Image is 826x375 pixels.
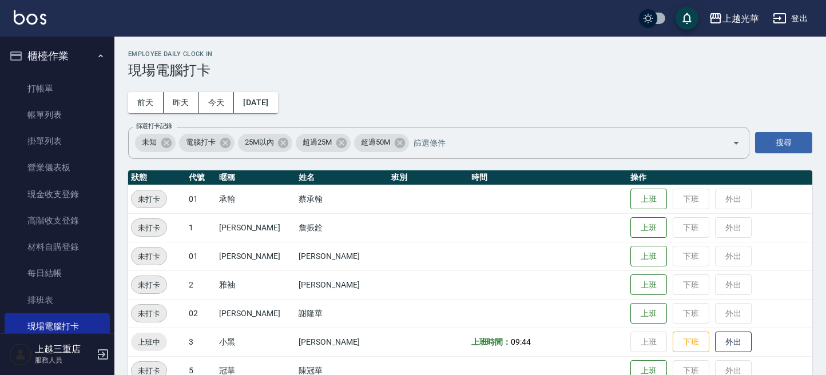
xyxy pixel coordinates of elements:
button: 櫃檯作業 [5,41,110,71]
h2: Employee Daily Clock In [128,50,812,58]
td: [PERSON_NAME] [296,328,388,356]
td: 謝隆華 [296,299,388,328]
th: 操作 [628,170,812,185]
button: 上班 [630,189,667,210]
td: 01 [186,242,216,270]
td: 3 [186,328,216,356]
a: 每日結帳 [5,260,110,286]
td: 1 [186,213,216,242]
a: 材料自購登錄 [5,234,110,260]
span: 超過25M [296,137,339,148]
button: 上班 [630,246,667,267]
span: 未打卡 [132,279,166,291]
a: 營業儀表板 [5,154,110,181]
span: 09:44 [511,337,531,346]
td: 01 [186,185,216,213]
label: 篩選打卡記錄 [136,122,172,130]
div: 電腦打卡 [179,134,235,152]
button: 上班 [630,274,667,296]
button: 外出 [715,332,752,353]
span: 未打卡 [132,222,166,234]
td: [PERSON_NAME] [216,213,296,242]
div: 上越光華 [722,11,759,26]
td: 雅袖 [216,270,296,299]
button: 上越光華 [704,7,764,30]
td: [PERSON_NAME] [216,242,296,270]
div: 25M以內 [238,134,293,152]
td: 小黑 [216,328,296,356]
td: 2 [186,270,216,299]
img: Logo [14,10,46,25]
td: [PERSON_NAME] [216,299,296,328]
div: 超過25M [296,134,351,152]
div: 超過50M [354,134,409,152]
th: 姓名 [296,170,388,185]
th: 代號 [186,170,216,185]
a: 現金收支登錄 [5,181,110,208]
a: 帳單列表 [5,102,110,128]
button: 上班 [630,303,667,324]
th: 時間 [468,170,628,185]
span: 25M以內 [238,137,281,148]
div: 未知 [135,134,176,152]
button: save [676,7,698,30]
button: 上班 [630,217,667,238]
span: 未打卡 [132,308,166,320]
img: Person [9,343,32,366]
span: 未打卡 [132,250,166,262]
th: 班別 [388,170,468,185]
th: 暱稱 [216,170,296,185]
button: 今天 [199,92,235,113]
b: 上班時間： [471,337,511,346]
button: Open [727,134,745,152]
td: 蔡承翰 [296,185,388,213]
h3: 現場電腦打卡 [128,62,812,78]
button: 搜尋 [755,132,812,153]
a: 現場電腦打卡 [5,313,110,340]
a: 掛單列表 [5,128,110,154]
button: 前天 [128,92,164,113]
span: 超過50M [354,137,397,148]
td: [PERSON_NAME] [296,242,388,270]
td: [PERSON_NAME] [296,270,388,299]
p: 服務人員 [35,355,93,365]
th: 狀態 [128,170,186,185]
input: 篩選條件 [411,133,712,153]
span: 未打卡 [132,193,166,205]
button: [DATE] [234,92,277,113]
span: 電腦打卡 [179,137,223,148]
a: 打帳單 [5,75,110,102]
td: 承翰 [216,185,296,213]
h5: 上越三重店 [35,344,93,355]
td: 詹振銓 [296,213,388,242]
button: 登出 [768,8,812,29]
span: 上班中 [131,336,167,348]
button: 昨天 [164,92,199,113]
span: 未知 [135,137,164,148]
button: 下班 [673,332,709,353]
a: 排班表 [5,287,110,313]
a: 高階收支登錄 [5,208,110,234]
td: 02 [186,299,216,328]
